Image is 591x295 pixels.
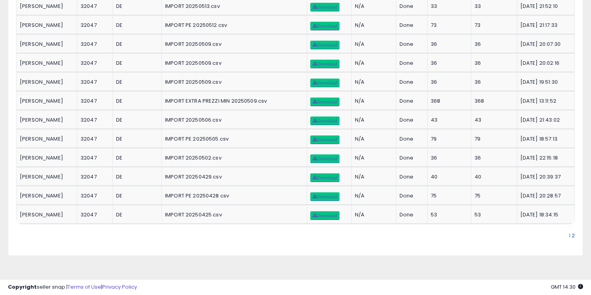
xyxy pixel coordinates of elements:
[520,98,568,105] div: [DATE] 13:11:52
[81,135,107,143] div: 32047
[116,22,156,29] div: DE
[116,41,156,48] div: DE
[355,3,390,10] div: N/A
[400,211,421,218] div: Done
[20,60,71,67] div: [PERSON_NAME]
[355,154,390,162] div: N/A
[165,41,301,48] div: IMPORT 20250509.csv
[313,156,337,161] span: Download
[400,192,421,199] div: Done
[310,60,340,68] a: Download
[400,79,421,86] div: Done
[313,62,337,66] span: Download
[520,173,568,180] div: [DATE] 20:39:37
[400,22,421,29] div: Done
[400,135,421,143] div: Done
[520,135,568,143] div: [DATE] 18:57:13
[431,211,465,218] div: 53
[313,175,337,180] span: Download
[20,41,71,48] div: [PERSON_NAME]
[8,284,137,291] div: seller snap | |
[310,192,340,201] a: Download
[313,5,337,9] span: Download
[116,3,156,10] div: DE
[400,60,421,67] div: Done
[8,283,37,291] strong: Copyright
[355,173,390,180] div: N/A
[400,116,421,124] div: Done
[81,154,107,162] div: 32047
[310,116,340,125] a: Download
[310,22,340,30] a: Download
[355,60,390,67] div: N/A
[310,41,340,49] a: Download
[475,173,511,180] div: 40
[116,116,156,124] div: DE
[475,60,511,67] div: 36
[520,60,568,67] div: [DATE] 20:02:16
[475,22,511,29] div: 73
[475,41,511,48] div: 36
[81,3,107,10] div: 32047
[20,173,71,180] div: [PERSON_NAME]
[165,60,301,67] div: IMPORT 20250509.csv
[520,116,568,124] div: [DATE] 21:43:02
[475,154,511,162] div: 36
[81,173,107,180] div: 32047
[310,154,340,163] a: Download
[81,79,107,86] div: 32047
[400,3,421,10] div: Done
[20,211,71,218] div: [PERSON_NAME]
[20,192,71,199] div: [PERSON_NAME]
[313,118,337,123] span: Download
[20,154,71,162] div: [PERSON_NAME]
[165,135,301,143] div: IMPORT PE 20250505.csv
[20,22,71,29] div: [PERSON_NAME]
[475,98,511,105] div: 368
[355,211,390,218] div: N/A
[20,135,71,143] div: [PERSON_NAME]
[310,135,340,144] a: Download
[116,79,156,86] div: DE
[520,41,568,48] div: [DATE] 20:07:30
[313,137,337,142] span: Download
[520,22,568,29] div: [DATE] 21:17:33
[475,135,511,143] div: 79
[431,3,465,10] div: 33
[20,3,71,10] div: [PERSON_NAME]
[475,3,511,10] div: 33
[400,41,421,48] div: Done
[310,3,340,11] a: Download
[475,116,511,124] div: 43
[116,173,156,180] div: DE
[475,192,511,199] div: 75
[572,232,575,239] a: 2
[431,41,465,48] div: 36
[81,116,107,124] div: 32047
[431,22,465,29] div: 73
[116,211,156,218] div: DE
[68,283,101,291] a: Terms of Use
[355,22,390,29] div: N/A
[431,116,465,124] div: 43
[310,98,340,106] a: Download
[431,192,465,199] div: 75
[20,116,71,124] div: [PERSON_NAME]
[551,283,583,291] span: 2025-10-13 14:30 GMT
[310,173,340,182] a: Download
[313,81,337,85] span: Download
[313,100,337,104] span: Download
[520,192,568,199] div: [DATE] 20:28:57
[355,79,390,86] div: N/A
[116,60,156,67] div: DE
[475,211,511,218] div: 53
[81,41,107,48] div: 32047
[81,98,107,105] div: 32047
[520,79,568,86] div: [DATE] 19:51:30
[400,98,421,105] div: Done
[116,192,156,199] div: DE
[20,98,71,105] div: [PERSON_NAME]
[313,213,337,218] span: Download
[355,135,390,143] div: N/A
[165,98,301,105] div: IMPORT EXTRA PREZZI MIN 20250509.csv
